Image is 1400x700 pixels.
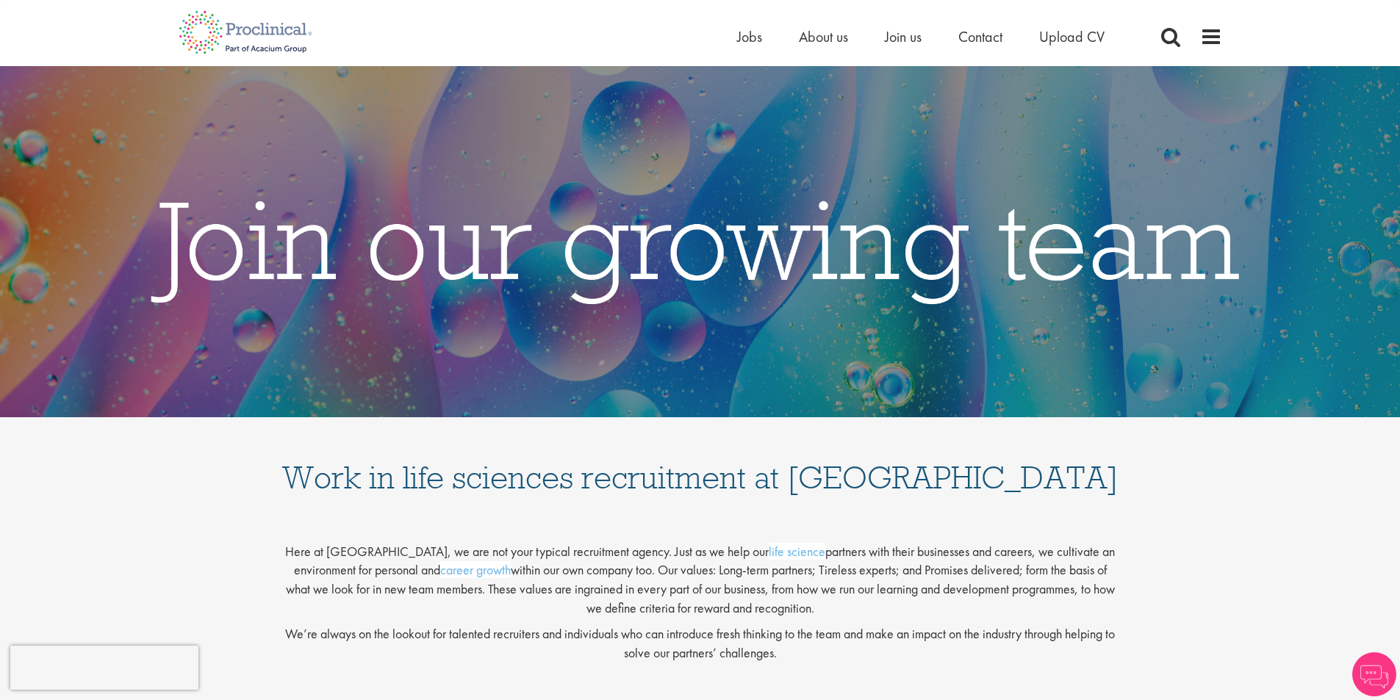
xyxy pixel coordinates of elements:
[799,27,848,46] a: About us
[737,27,762,46] a: Jobs
[281,624,1119,662] p: We’re always on the lookout for talented recruiters and individuals who can introduce fresh think...
[440,561,511,578] a: career growth
[10,646,198,690] iframe: reCAPTCHA
[281,530,1119,618] p: Here at [GEOGRAPHIC_DATA], we are not your typical recruitment agency. Just as we help our partne...
[1039,27,1105,46] a: Upload CV
[281,432,1119,494] h1: Work in life sciences recruitment at [GEOGRAPHIC_DATA]
[1352,652,1396,696] img: Chatbot
[885,27,922,46] a: Join us
[958,27,1002,46] a: Contact
[769,543,825,560] a: life science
